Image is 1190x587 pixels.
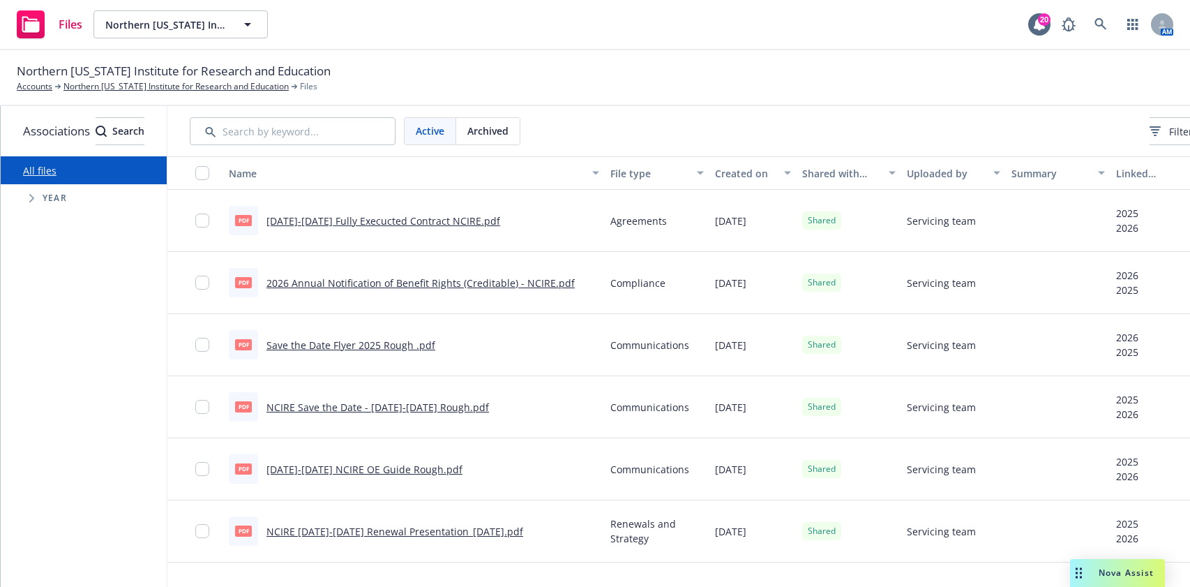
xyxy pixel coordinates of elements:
span: pdf [235,463,252,474]
span: Agreements [610,214,667,228]
button: Created on [709,156,797,190]
div: Name [229,166,584,181]
span: Nova Assist [1099,567,1154,579]
div: 2026 [1116,268,1138,283]
div: 2025 [1116,517,1138,531]
div: 2026 [1116,469,1138,484]
span: Shared [808,214,836,227]
span: Files [59,19,82,30]
span: [DATE] [715,338,746,352]
span: Active [416,124,444,138]
button: Summary [1006,156,1110,190]
span: pdf [235,215,252,225]
a: [DATE]-[DATE] NCIRE OE Guide Rough.pdf [266,463,462,476]
a: Switch app [1119,10,1147,38]
span: Communications [610,400,689,415]
button: Northern [US_STATE] Institute for Research and Education [93,10,268,38]
span: Archived [467,124,509,138]
div: Summary [1011,166,1090,181]
span: Servicing team [907,400,976,415]
div: 2026 [1116,407,1138,422]
button: Uploaded by [901,156,1006,190]
a: All files [23,164,57,177]
span: Year [43,194,67,202]
div: Drag to move [1070,559,1087,587]
input: Select all [195,166,209,180]
button: Nova Assist [1070,559,1165,587]
span: Northern [US_STATE] Institute for Research and Education [17,62,331,80]
a: Save the Date Flyer 2025 Rough .pdf [266,339,435,352]
span: pdf [235,401,252,412]
span: [DATE] [715,400,746,415]
div: Created on [715,166,776,181]
span: [DATE] [715,524,746,539]
div: 2025 [1116,345,1138,359]
div: 2026 [1116,330,1138,345]
button: File type [605,156,709,190]
div: Tree Example [1,184,167,212]
span: pdf [235,277,252,288]
span: Servicing team [907,524,976,539]
span: Files [300,80,317,93]
div: 20 [1038,13,1050,26]
button: SearchSearch [96,117,144,145]
div: 2026 [1116,531,1138,546]
span: [DATE] [715,214,746,228]
a: [DATE]-[DATE] Fully Execucted Contract NCIRE.pdf [266,214,500,228]
div: 2025 [1116,283,1138,297]
span: Communications [610,462,689,477]
input: Search by keyword... [190,117,396,145]
button: Name [223,156,605,190]
a: NCIRE [DATE]-[DATE] Renewal Presentation_[DATE].pdf [266,525,523,538]
input: Toggle Row Selected [195,524,209,538]
span: Communications [610,338,689,352]
span: Servicing team [907,338,976,352]
div: Uploaded by [907,166,985,181]
input: Toggle Row Selected [195,214,209,228]
span: Shared [808,463,836,475]
a: Search [1087,10,1115,38]
input: Toggle Row Selected [195,276,209,290]
span: Shared [808,276,836,289]
input: Toggle Row Selected [195,338,209,352]
span: Compliance [610,276,665,290]
span: Shared [808,339,836,351]
button: Shared with client [797,156,901,190]
span: [DATE] [715,462,746,477]
input: Toggle Row Selected [195,400,209,414]
svg: Search [96,126,107,137]
span: Northern [US_STATE] Institute for Research and Education [105,17,226,32]
a: NCIRE Save the Date - [DATE]-[DATE] Rough.pdf [266,401,489,414]
span: [DATE] [715,276,746,290]
span: Associations [23,122,90,140]
span: pdf [235,526,252,536]
span: Servicing team [907,462,976,477]
a: 2026 Annual Notification of Benefit Rights (Creditable) - NCIRE.pdf [266,276,575,290]
div: 2026 [1116,221,1138,235]
span: Renewals and Strategy [610,517,704,546]
a: Accounts [17,80,52,93]
div: 2025 [1116,392,1138,407]
input: Toggle Row Selected [195,462,209,476]
div: Search [96,118,144,144]
span: Servicing team [907,214,976,228]
span: pdf [235,339,252,350]
div: File type [610,166,688,181]
span: Shared [808,401,836,413]
a: Files [11,5,88,44]
span: Servicing team [907,276,976,290]
a: Northern [US_STATE] Institute for Research and Education [63,80,289,93]
div: Shared with client [802,166,880,181]
span: Shared [808,525,836,537]
div: 2025 [1116,206,1138,221]
div: 2025 [1116,454,1138,469]
a: Report a Bug [1055,10,1083,38]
